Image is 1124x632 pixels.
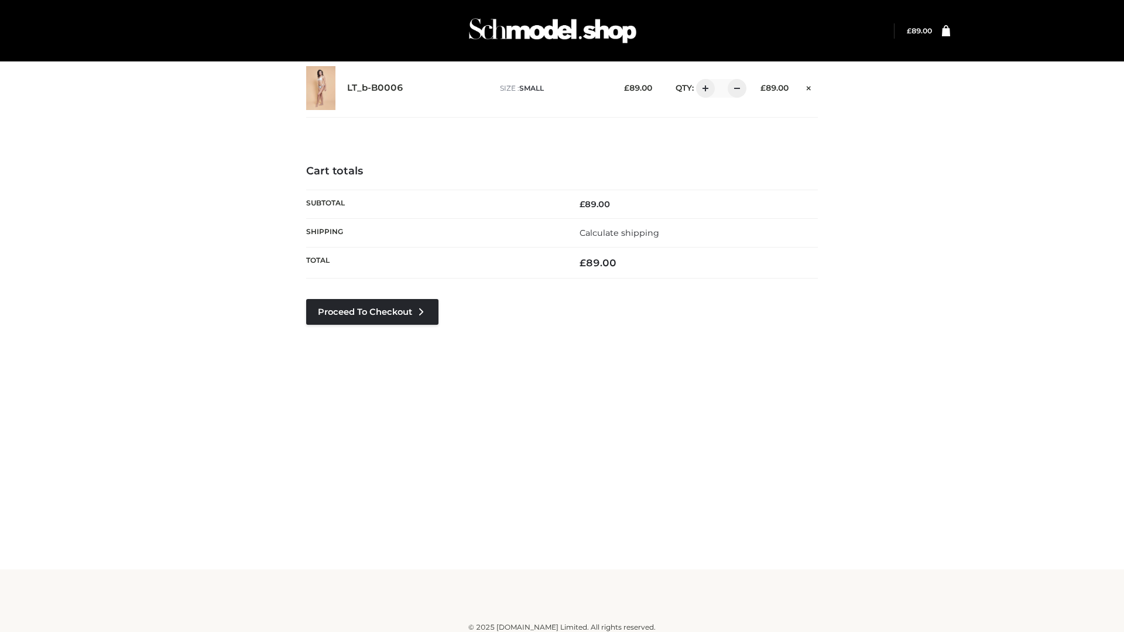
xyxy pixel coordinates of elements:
a: LT_b-B0006 [347,83,403,94]
span: £ [580,257,586,269]
bdi: 89.00 [580,199,610,209]
span: £ [624,83,629,92]
span: £ [760,83,766,92]
a: Proceed to Checkout [306,299,438,325]
div: QTY: [664,79,742,98]
p: size : [500,83,606,94]
th: Shipping [306,218,562,247]
th: Subtotal [306,190,562,218]
a: Calculate shipping [580,228,659,238]
bdi: 89.00 [624,83,652,92]
span: SMALL [519,84,544,92]
h4: Cart totals [306,165,818,178]
span: £ [580,199,585,209]
a: Remove this item [800,79,818,94]
th: Total [306,248,562,279]
bdi: 89.00 [580,257,616,269]
img: LT_b-B0006 - SMALL [306,66,335,110]
span: £ [907,26,911,35]
img: Schmodel Admin 964 [465,8,640,54]
bdi: 89.00 [907,26,932,35]
a: £89.00 [907,26,932,35]
bdi: 89.00 [760,83,789,92]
